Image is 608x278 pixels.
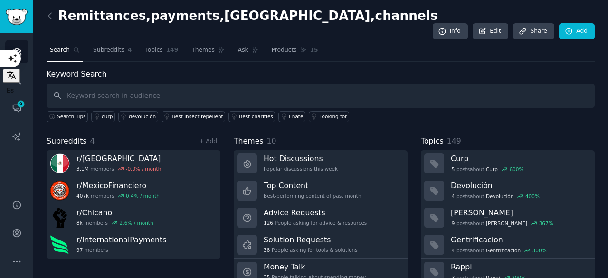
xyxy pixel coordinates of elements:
[309,111,349,122] a: Looking for
[57,113,86,120] span: Search Tips
[129,113,156,120] div: devolución
[47,9,437,24] h2: Remittances,payments,[GEOGRAPHIC_DATA],channels
[525,193,540,200] div: 400 %
[451,262,588,272] h3: Rappi
[228,111,275,122] a: Best charities
[145,46,162,55] span: Topics
[191,46,215,55] span: Themes
[451,165,524,174] div: post s about
[172,113,223,120] div: Best insect repellent
[268,43,322,62] a: Products15
[559,23,595,39] a: Add
[451,247,547,255] div: post s about
[76,208,153,218] h3: r/ Chicano
[199,138,217,144] a: + Add
[235,43,262,62] a: Ask
[289,113,303,120] div: I hate
[272,46,297,55] span: Products
[47,135,87,147] span: Subreddits
[126,192,160,199] div: 0.4 % / month
[47,231,220,259] a: r/InternationalPayments97members
[126,165,161,172] div: -0.0 % / month
[319,113,347,120] div: Looking for
[264,165,338,172] div: Popular discussions this week
[76,181,160,191] h3: r/ MexicoFinanciero
[451,235,588,245] h3: Gentrificacion
[234,135,264,147] span: Themes
[50,235,70,255] img: InternationalPayments
[76,235,166,245] h3: r/ InternationalPayments
[120,220,153,226] div: 2.6 % / month
[264,153,338,163] h3: Hot Discussions
[486,220,527,227] span: [PERSON_NAME]
[76,192,160,199] div: members
[76,247,83,253] span: 97
[451,153,588,163] h3: Curp
[532,247,547,254] div: 300 %
[76,220,153,226] div: members
[118,111,158,122] a: devolución
[452,247,455,254] span: 4
[433,23,468,39] a: Info
[513,23,554,39] a: Share
[264,247,358,253] div: People asking for tools & solutions
[310,46,318,55] span: 15
[451,220,554,228] div: post s about
[239,113,273,120] div: Best charities
[278,111,305,122] a: I hate
[264,235,358,245] h3: Solution Requests
[76,192,89,199] span: 407k
[50,153,70,173] img: mexico
[161,111,226,122] a: Best insect repellent
[76,220,83,226] span: 8k
[421,231,595,259] a: Gentrificacion4postsaboutGentrificacion300%
[47,150,220,177] a: r/[GEOGRAPHIC_DATA]3.1Mmembers-0.0% / month
[451,208,588,218] h3: [PERSON_NAME]
[47,111,88,122] button: Search Tips
[90,136,95,145] span: 4
[76,165,89,172] span: 3.1M
[90,43,135,62] a: Subreddits4
[166,46,179,55] span: 149
[509,166,523,173] div: 600 %
[76,165,161,172] div: members
[539,220,553,227] div: 367 %
[142,43,181,62] a: Topics149
[452,166,455,173] span: 5
[451,192,541,201] div: post s about
[421,150,595,177] a: Curp5postsaboutCurp600%
[47,43,83,62] a: Search
[267,136,276,145] span: 10
[264,220,367,226] div: People asking for advice & resources
[128,46,132,55] span: 4
[452,193,455,200] span: 4
[486,193,514,200] span: Devolución
[264,181,361,191] h3: Top Content
[238,46,248,55] span: Ask
[76,247,166,253] div: members
[264,220,273,226] span: 126
[47,177,220,204] a: r/MexicoFinanciero407kmembers0.4% / month
[93,46,124,55] span: Subreddits
[47,84,595,108] input: Keyword search in audience
[234,177,408,204] a: Top ContentBest-performing content of past month
[5,96,28,120] a: 9
[452,220,455,227] span: 9
[234,231,408,259] a: Solution Requests38People asking for tools & solutions
[447,136,461,145] span: 149
[47,204,220,231] a: r/Chicano8kmembers2.6% / month
[421,177,595,204] a: Devolución4postsaboutDevolución400%
[421,135,444,147] span: Topics
[50,181,70,201] img: MexicoFinanciero
[473,23,508,39] a: Edit
[102,113,113,120] div: curp
[264,192,361,199] div: Best-performing content of past month
[50,46,70,55] span: Search
[264,247,270,253] span: 38
[91,111,115,122] a: curp
[264,208,367,218] h3: Advice Requests
[486,166,498,173] span: Curp
[421,204,595,231] a: [PERSON_NAME]9postsabout[PERSON_NAME]367%
[50,208,70,228] img: Chicano
[234,204,408,231] a: Advice Requests126People asking for advice & resources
